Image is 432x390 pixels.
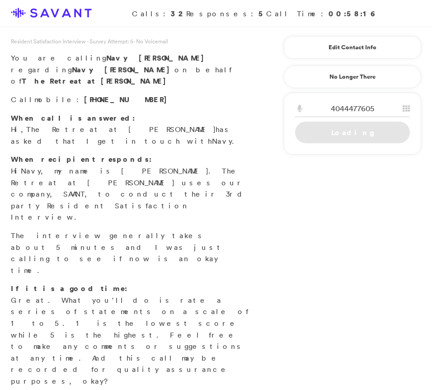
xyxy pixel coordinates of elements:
[11,154,249,223] p: Hi , my name is [PERSON_NAME]. The Retreat at [PERSON_NAME] uses our company, SAVANT, to conduct ...
[329,9,376,19] strong: 00:58:16
[11,113,249,147] p: Hi, has asked that I get in touch with .
[11,230,249,276] p: The interview generally takes about 5 minutes and I was just calling to see if now is an okay time.
[295,122,410,143] a: Loading
[284,66,421,88] a: No Longer There
[72,65,174,75] strong: Navy [PERSON_NAME]
[106,53,134,63] span: Navy
[139,53,209,63] span: [PERSON_NAME]
[34,95,76,104] span: mobile
[26,125,216,134] span: The Retreat at [PERSON_NAME]
[171,9,186,19] strong: 32
[11,113,135,123] strong: When call is answered:
[11,94,249,106] p: Call :
[295,40,410,55] a: Edit Contact Info
[84,94,172,104] span: [PHONE_NUMBER]
[11,283,249,387] p: Great. What you'll do is rate a series of statements on a scale of 1 to 5. 1 is the lowest score ...
[11,52,249,87] p: You are calling regarding on behalf of
[21,166,41,175] span: Navy
[11,154,152,164] strong: When recipient responds:
[22,76,171,86] strong: The Retreat at [PERSON_NAME]
[11,283,127,293] strong: If it is a good time:
[212,136,232,146] span: Navy
[258,9,266,19] strong: 5
[11,38,168,45] span: Resident Satisfaction Interview - Survey Attempt: 5 - No Voicemail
